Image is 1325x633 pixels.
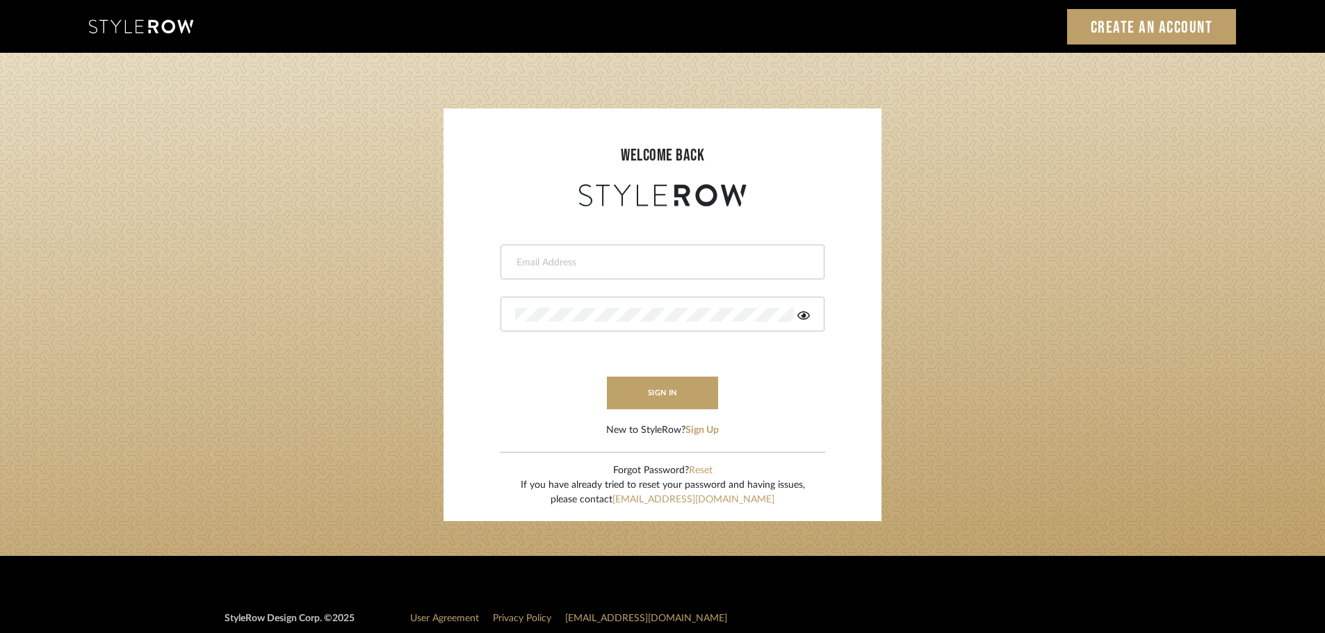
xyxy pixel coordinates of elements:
button: Sign Up [685,423,719,438]
a: Create an Account [1067,9,1237,44]
div: New to StyleRow? [606,423,719,438]
a: [EMAIL_ADDRESS][DOMAIN_NAME] [612,495,774,504]
div: If you have already tried to reset your password and having issues, please contact [521,478,805,507]
div: welcome back [457,143,868,168]
a: Privacy Policy [493,614,551,623]
a: [EMAIL_ADDRESS][DOMAIN_NAME] [565,614,727,623]
input: Email Address [515,256,806,270]
button: Reset [689,463,713,478]
a: User Agreement [410,614,479,623]
button: sign in [607,377,718,409]
div: Forgot Password? [521,463,805,478]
